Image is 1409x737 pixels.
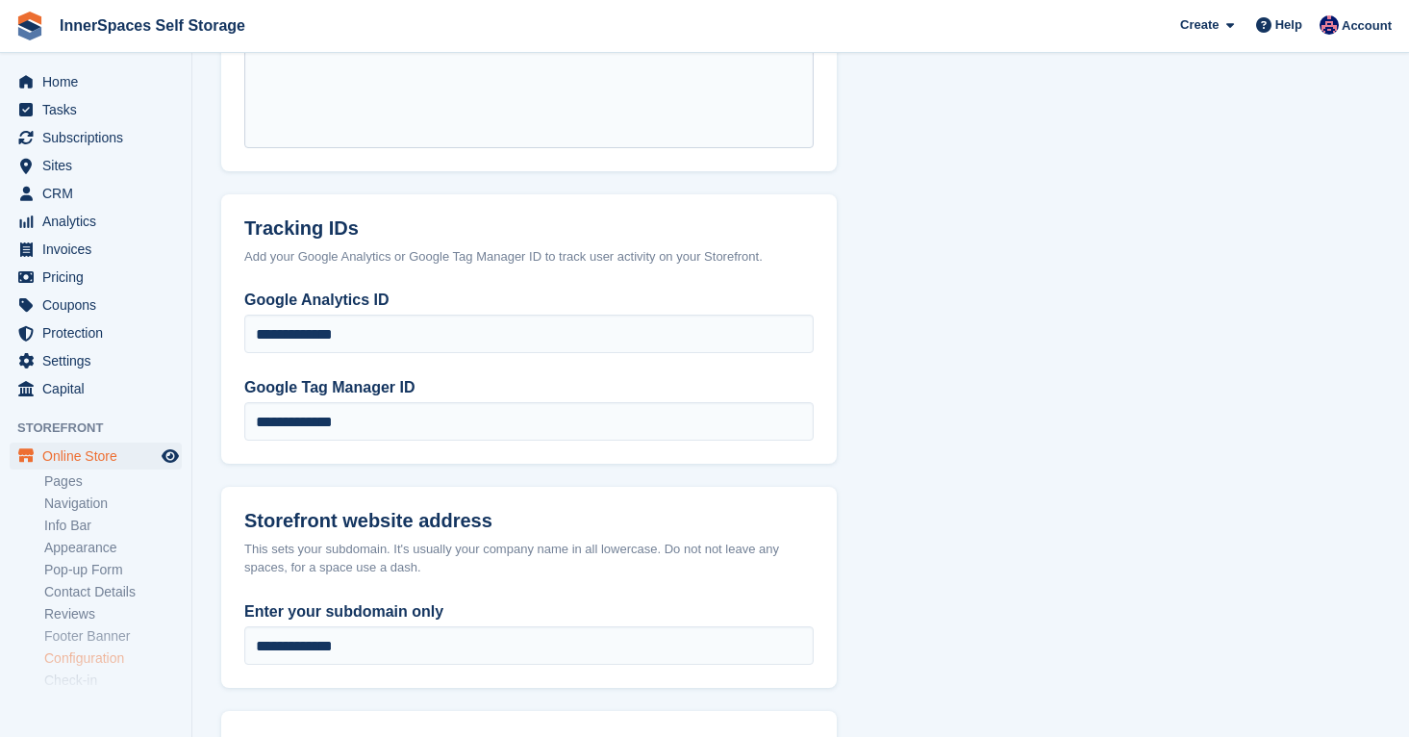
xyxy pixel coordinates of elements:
[10,208,182,235] a: menu
[244,247,814,267] div: Add your Google Analytics or Google Tag Manager ID to track user activity on your Storefront.
[244,510,814,532] h2: Storefront website address
[44,605,182,623] a: Reviews
[44,672,182,690] a: Check-in
[42,292,158,318] span: Coupons
[10,443,182,470] a: menu
[42,236,158,263] span: Invoices
[42,68,158,95] span: Home
[42,96,158,123] span: Tasks
[10,96,182,123] a: menu
[42,347,158,374] span: Settings
[44,649,182,668] a: Configuration
[17,419,191,438] span: Storefront
[44,495,182,513] a: Navigation
[10,124,182,151] a: menu
[42,375,158,402] span: Capital
[1342,16,1392,36] span: Account
[42,152,158,179] span: Sites
[244,289,814,312] label: Google Analytics ID
[44,539,182,557] a: Appearance
[52,10,253,41] a: InnerSpaces Self Storage
[10,236,182,263] a: menu
[10,347,182,374] a: menu
[10,292,182,318] a: menu
[44,627,182,646] a: Footer Banner
[159,445,182,468] a: Preview store
[10,180,182,207] a: menu
[1180,15,1219,35] span: Create
[44,583,182,601] a: Contact Details
[10,319,182,346] a: menu
[10,68,182,95] a: menu
[42,180,158,207] span: CRM
[10,264,182,291] a: menu
[44,561,182,579] a: Pop-up Form
[42,124,158,151] span: Subscriptions
[42,208,158,235] span: Analytics
[244,376,814,399] label: Google Tag Manager ID
[15,12,44,40] img: stora-icon-8386f47178a22dfd0bd8f6a31ec36ba5ce8667c1dd55bd0f319d3a0aa187defe.svg
[44,517,182,535] a: Info Bar
[10,152,182,179] a: menu
[42,319,158,346] span: Protection
[1320,15,1339,35] img: Dominic Hampson
[244,540,814,577] div: This sets your subdomain. It's usually your company name in all lowercase. Do not not leave any s...
[244,600,814,623] label: Enter your subdomain only
[42,443,158,470] span: Online Store
[1275,15,1302,35] span: Help
[42,264,158,291] span: Pricing
[244,217,814,240] h2: Tracking IDs
[10,375,182,402] a: menu
[44,472,182,491] a: Pages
